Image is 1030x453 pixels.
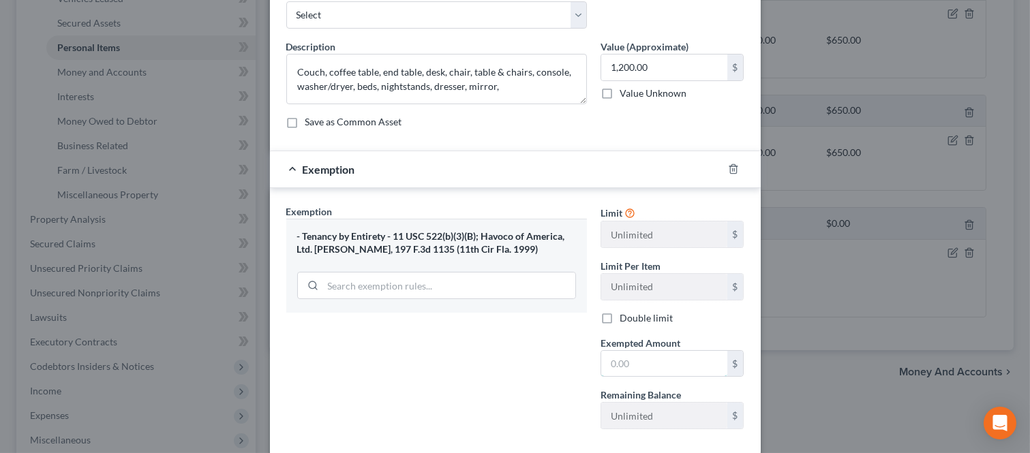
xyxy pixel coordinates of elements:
label: Double limit [620,311,673,325]
div: Open Intercom Messenger [984,407,1016,439]
span: Exemption [303,163,355,176]
span: Exemption [286,206,333,217]
input: 0.00 [601,54,727,80]
div: $ [727,54,744,80]
div: $ [727,403,744,428]
span: Limit [601,207,622,219]
div: $ [727,351,744,377]
label: Limit Per Item [601,259,661,273]
div: $ [727,221,744,247]
input: -- [601,403,727,428]
input: -- [601,274,727,300]
label: Remaining Balance [601,388,681,402]
input: 0.00 [601,351,727,377]
span: Exempted Amount [601,337,680,349]
label: Save as Common Asset [305,115,402,129]
div: - Tenancy by Entirety - 11 USC 522(b)(3)(B); Havoco of America, Ltd. [PERSON_NAME], 197 F.3d 1135... [297,230,576,255]
input: -- [601,221,727,247]
span: Description [286,41,336,52]
label: Value (Approximate) [601,40,688,54]
label: Value Unknown [620,87,686,100]
div: $ [727,274,744,300]
input: Search exemption rules... [323,272,575,298]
